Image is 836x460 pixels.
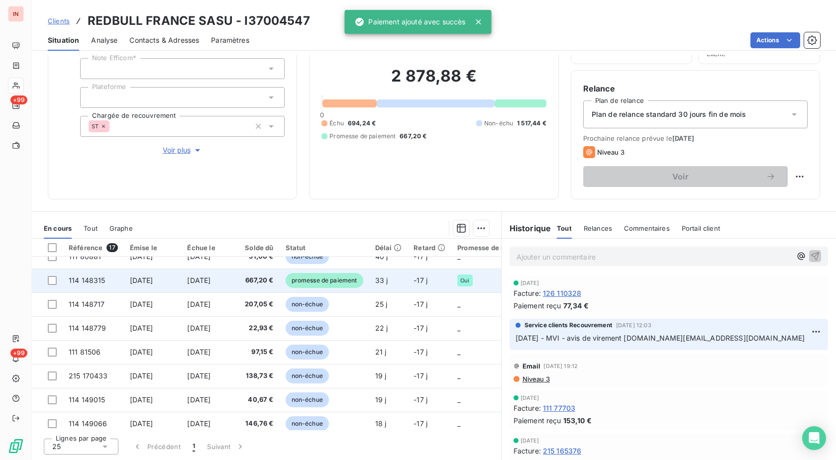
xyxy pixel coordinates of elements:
span: Situation [48,35,79,45]
span: [DATE] [130,324,153,332]
span: 111 77703 [543,403,575,413]
span: 114 148717 [69,300,105,308]
span: Niveau 3 [522,375,550,383]
span: _ [457,371,460,380]
span: non-échue [286,392,329,407]
span: Prochaine relance prévue le [583,134,808,142]
span: 114 148779 [69,324,106,332]
span: _ [457,419,460,428]
span: Oui [460,277,469,283]
span: 40,67 € [243,395,273,405]
span: Relances [584,224,612,232]
img: Logo LeanPay [8,438,24,454]
span: [DATE] 12:03 [616,322,651,328]
span: [DATE] [672,134,695,142]
span: Non-échu [484,119,513,128]
span: Commentaires [624,224,670,232]
span: 667,20 € [400,132,426,141]
span: Tout [84,224,98,232]
span: [DATE] [130,276,153,284]
span: 19 j [375,371,387,380]
span: 18 j [375,419,387,428]
div: Solde dû [243,244,273,252]
span: Contacts & Adresses [129,35,199,45]
span: Niveau 3 [597,148,625,156]
span: En cours [44,224,72,232]
span: Paiement reçu [514,415,561,426]
span: 153,10 € [563,415,592,426]
span: Portail client [682,224,720,232]
input: Ajouter une valeur [109,122,117,131]
span: _ [457,348,460,356]
span: 146,76 € [243,419,273,429]
span: [DATE] [187,419,210,428]
span: [DATE] [130,395,153,404]
span: [DATE] [521,438,539,444]
span: 215 165376 [543,446,582,456]
span: [DATE] [521,280,539,286]
span: 17 [106,243,117,252]
span: _ [457,395,460,404]
span: 111 81506 [69,348,101,356]
span: [DATE] [130,300,153,308]
h6: Historique [502,222,551,234]
span: non-échue [286,321,329,336]
span: Facture : [514,288,541,298]
span: -17 j [414,324,427,332]
div: Émise le [130,244,176,252]
span: 22,93 € [243,323,273,333]
div: Statut [286,244,363,252]
span: Paramètres [211,35,249,45]
span: Email [522,362,541,370]
span: Promesse de paiement [329,132,396,141]
span: 114 148315 [69,276,105,284]
span: Voir plus [163,145,203,155]
span: Voir [595,173,766,181]
span: _ [457,300,460,308]
button: Voir plus [80,145,285,156]
span: [DATE] [130,371,153,380]
div: Paiement ajouté avec succès [354,13,465,31]
span: 694,24 € [348,119,376,128]
span: 215 170433 [69,371,108,380]
span: -17 j [414,276,427,284]
span: -17 j [414,348,427,356]
span: [DATE] [187,371,210,380]
span: [DATE] [187,395,210,404]
span: Clients [48,17,70,25]
div: Référence [69,243,118,252]
span: 25 [52,442,61,452]
h3: REDBULL FRANCE SASU - I37004547 [88,12,310,30]
span: ST [92,123,99,129]
span: 77,34 € [563,300,589,311]
span: [DATE] [187,324,210,332]
span: [DATE] [187,348,210,356]
button: 1 [187,436,201,457]
span: non-échue [286,249,329,264]
button: Voir [583,166,788,187]
span: _ [457,324,460,332]
div: IN [8,6,24,22]
span: [DATE] [130,348,153,356]
div: Retard [414,244,445,252]
span: 138,73 € [243,371,273,381]
span: 33 j [375,276,388,284]
span: 19 j [375,395,387,404]
span: Échu [329,119,344,128]
button: Actions [750,32,800,48]
input: Ajouter une valeur [89,64,97,73]
span: Graphe [109,224,133,232]
span: Paiement reçu [514,300,561,311]
span: Facture : [514,403,541,413]
span: [DATE] [187,276,210,284]
span: 207,05 € [243,299,273,309]
span: 22 j [375,324,388,332]
div: Open Intercom Messenger [802,426,826,450]
span: [DATE] - MVI - avis de virement [DOMAIN_NAME][EMAIL_ADDRESS][DOMAIN_NAME] [516,334,805,342]
span: -17 j [414,419,427,428]
span: 21 j [375,348,387,356]
span: 114 149066 [69,419,107,428]
span: Service clients Recouvrement [524,321,612,330]
span: Facture : [514,446,541,456]
span: -17 j [414,395,427,404]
